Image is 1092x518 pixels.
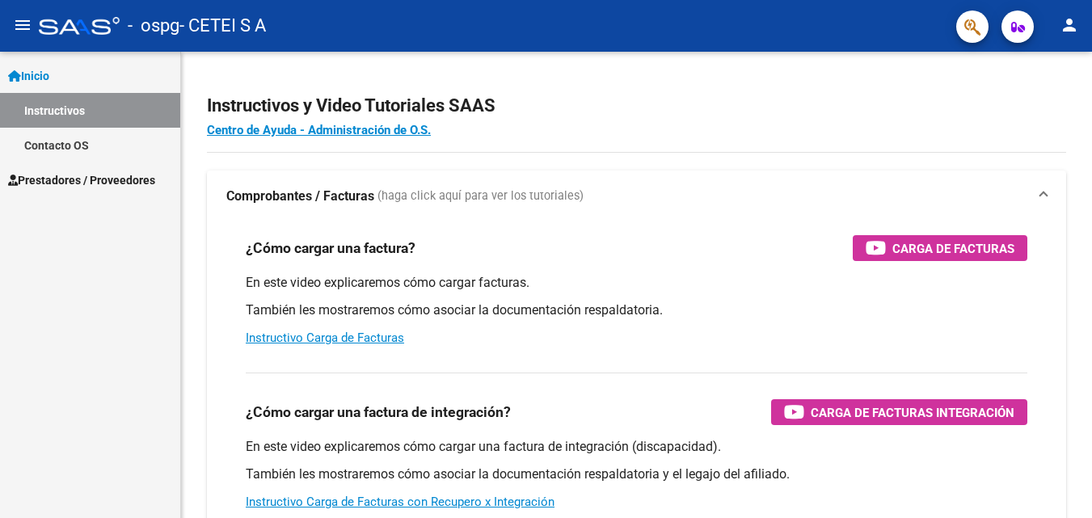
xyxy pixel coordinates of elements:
p: También les mostraremos cómo asociar la documentación respaldatoria. [246,301,1027,319]
span: Prestadores / Proveedores [8,171,155,189]
span: - CETEI S A [179,8,266,44]
span: Inicio [8,67,49,85]
a: Instructivo Carga de Facturas [246,331,404,345]
a: Centro de Ayuda - Administración de O.S. [207,123,431,137]
span: (haga click aquí para ver los tutoriales) [377,187,584,205]
h3: ¿Cómo cargar una factura? [246,237,415,259]
p: En este video explicaremos cómo cargar una factura de integración (discapacidad). [246,438,1027,456]
h3: ¿Cómo cargar una factura de integración? [246,401,511,423]
mat-expansion-panel-header: Comprobantes / Facturas (haga click aquí para ver los tutoriales) [207,171,1066,222]
button: Carga de Facturas [853,235,1027,261]
a: Instructivo Carga de Facturas con Recupero x Integración [246,495,554,509]
strong: Comprobantes / Facturas [226,187,374,205]
span: Carga de Facturas Integración [811,402,1014,423]
span: Carga de Facturas [892,238,1014,259]
h2: Instructivos y Video Tutoriales SAAS [207,91,1066,121]
p: También les mostraremos cómo asociar la documentación respaldatoria y el legajo del afiliado. [246,465,1027,483]
iframe: Intercom live chat [1037,463,1076,502]
span: - ospg [128,8,179,44]
button: Carga de Facturas Integración [771,399,1027,425]
mat-icon: person [1060,15,1079,35]
mat-icon: menu [13,15,32,35]
p: En este video explicaremos cómo cargar facturas. [246,274,1027,292]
